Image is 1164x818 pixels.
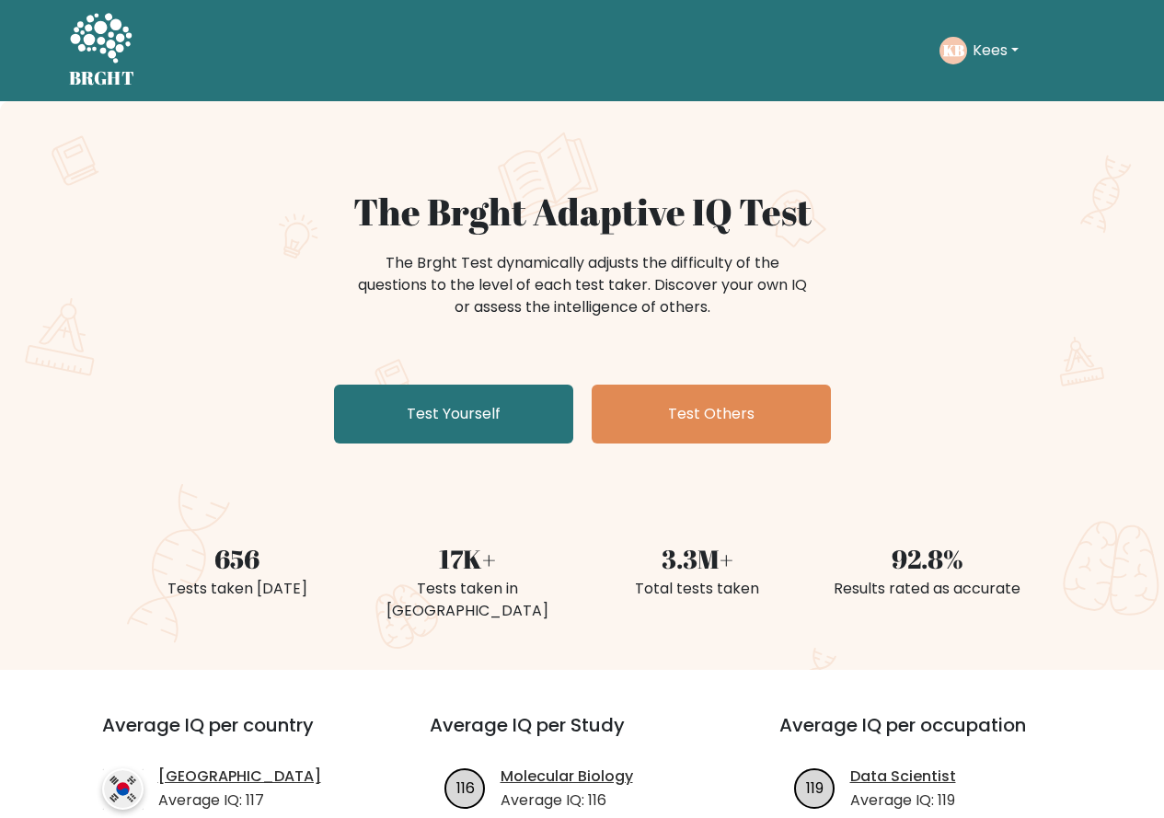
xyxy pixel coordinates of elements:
[102,768,144,810] img: country
[806,777,824,798] text: 119
[158,789,321,812] p: Average IQ: 117
[133,190,1031,234] h1: The Brght Adaptive IQ Test
[942,40,963,61] text: KB
[69,7,135,94] a: BRGHT
[850,766,956,788] a: Data Scientist
[352,252,812,318] div: The Brght Test dynamically adjusts the difficulty of the questions to the level of each test take...
[102,714,363,758] h3: Average IQ per country
[824,539,1031,578] div: 92.8%
[501,766,633,788] a: Molecular Biology
[594,539,801,578] div: 3.3M+
[592,385,831,444] a: Test Others
[363,539,571,578] div: 17K+
[133,578,341,600] div: Tests taken [DATE]
[967,39,1024,63] button: Kees
[824,578,1031,600] div: Results rated as accurate
[363,578,571,622] div: Tests taken in [GEOGRAPHIC_DATA]
[69,67,135,89] h5: BRGHT
[594,578,801,600] div: Total tests taken
[850,789,956,812] p: Average IQ: 119
[430,714,735,758] h3: Average IQ per Study
[779,714,1085,758] h3: Average IQ per occupation
[158,766,321,788] a: [GEOGRAPHIC_DATA]
[133,539,341,578] div: 656
[334,385,573,444] a: Test Yourself
[455,777,474,798] text: 116
[501,789,633,812] p: Average IQ: 116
